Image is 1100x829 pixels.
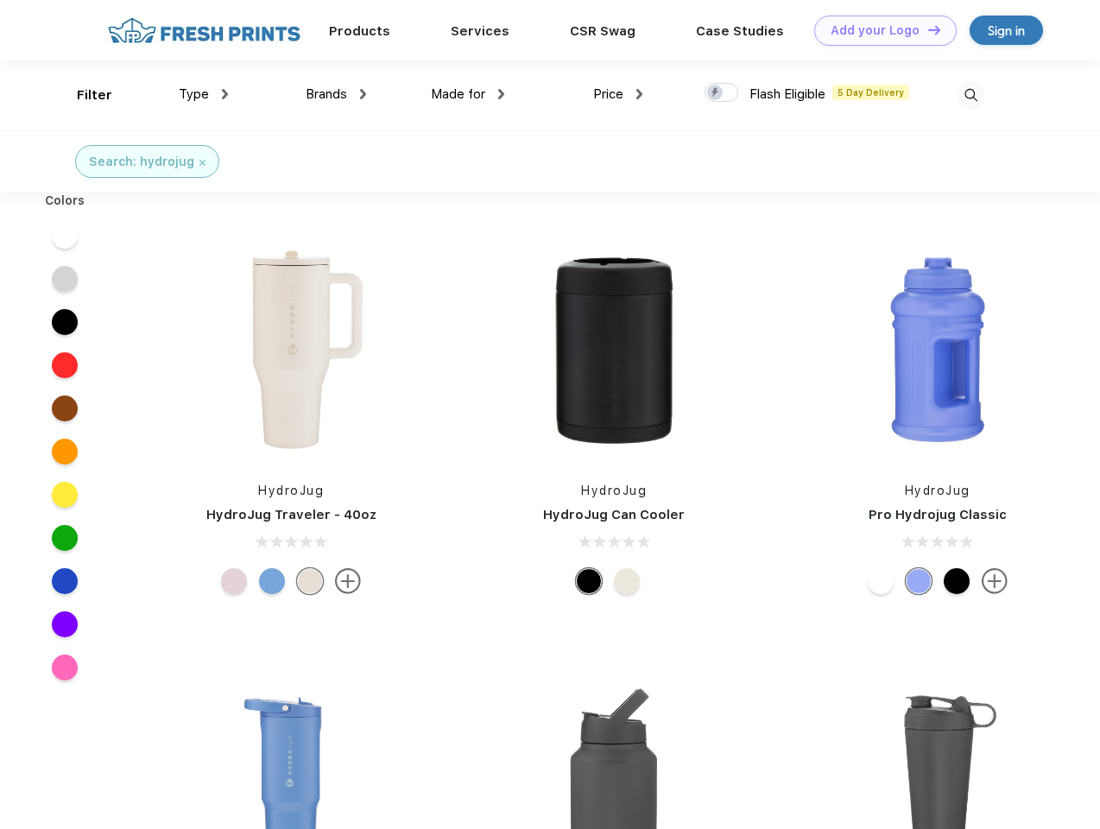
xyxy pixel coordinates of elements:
img: DT [928,25,940,35]
img: dropdown.png [222,89,228,99]
img: func=resize&h=266 [823,235,1053,465]
span: Made for [431,86,485,102]
img: dropdown.png [360,89,366,99]
div: Cream [297,568,323,594]
img: filter_cancel.svg [199,160,205,166]
img: dropdown.png [498,89,504,99]
a: Products [329,23,390,39]
a: HydroJug [258,484,324,497]
img: func=resize&h=266 [176,235,406,465]
img: more.svg [982,568,1008,594]
a: Sign in [970,16,1043,45]
img: func=resize&h=266 [499,235,729,465]
a: HydroJug [581,484,647,497]
a: HydroJug [905,484,970,497]
a: HydroJug Traveler - 40oz [206,507,376,522]
img: desktop_search.svg [957,81,985,110]
div: Filter [77,85,112,105]
span: Brands [306,86,347,102]
img: more.svg [335,568,361,594]
span: Type [179,86,209,102]
div: Cream [614,568,640,594]
div: Sign in [988,21,1025,41]
div: Hyper Blue [906,568,932,594]
div: Pink Sand [221,568,247,594]
a: HydroJug Can Cooler [543,507,685,522]
div: Black [944,568,970,594]
div: Search: hydrojug [89,153,194,171]
div: Black [576,568,602,594]
span: 5 Day Delivery [832,85,909,100]
div: White [868,568,894,594]
img: fo%20logo%202.webp [103,16,306,46]
span: Flash Eligible [749,86,825,102]
span: Price [593,86,623,102]
div: Riptide [259,568,285,594]
div: Colors [32,192,98,210]
div: Add your Logo [831,23,920,38]
img: dropdown.png [636,89,642,99]
a: Pro Hydrojug Classic [869,507,1007,522]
